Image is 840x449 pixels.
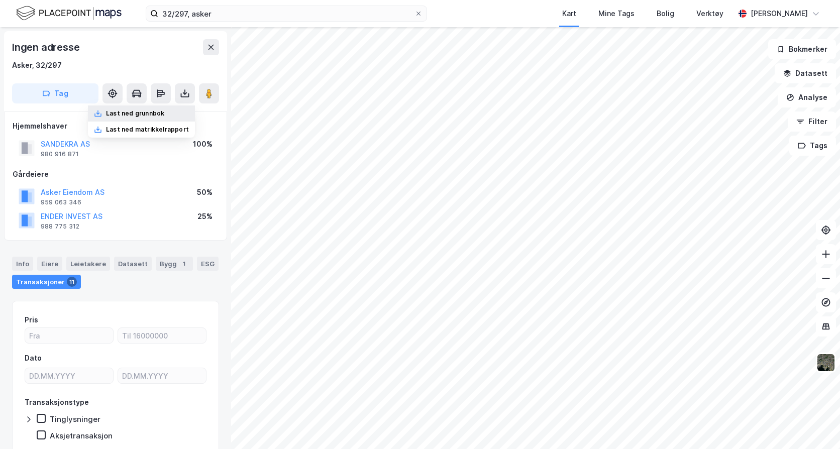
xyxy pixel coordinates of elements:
[16,5,122,22] img: logo.f888ab2527a4732fd821a326f86c7f29.svg
[790,401,840,449] div: Kontrollprogram for chat
[598,8,635,20] div: Mine Tags
[197,257,219,271] div: ESG
[789,136,836,156] button: Tags
[41,150,79,158] div: 980 916 871
[179,259,189,269] div: 1
[12,83,98,103] button: Tag
[751,8,808,20] div: [PERSON_NAME]
[816,353,835,372] img: 9k=
[197,186,213,198] div: 50%
[41,198,81,206] div: 959 063 346
[790,401,840,449] iframe: Chat Widget
[37,257,62,271] div: Eiere
[657,8,674,20] div: Bolig
[50,414,100,424] div: Tinglysninger
[158,6,414,21] input: Søk på adresse, matrikkel, gårdeiere, leietakere eller personer
[25,368,113,383] input: DD.MM.YYYY
[13,120,219,132] div: Hjemmelshaver
[25,314,38,326] div: Pris
[12,275,81,289] div: Transaksjoner
[118,368,206,383] input: DD.MM.YYYY
[67,277,77,287] div: 11
[118,328,206,343] input: Til 16000000
[788,111,836,132] button: Filter
[193,138,213,150] div: 100%
[562,8,576,20] div: Kart
[66,257,110,271] div: Leietakere
[197,210,213,222] div: 25%
[768,39,836,59] button: Bokmerker
[156,257,193,271] div: Bygg
[696,8,723,20] div: Verktøy
[114,257,152,271] div: Datasett
[25,352,42,364] div: Dato
[12,59,62,71] div: Asker, 32/297
[12,39,81,55] div: Ingen adresse
[106,109,164,118] div: Last ned grunnbok
[13,168,219,180] div: Gårdeiere
[778,87,836,107] button: Analyse
[25,396,89,408] div: Transaksjonstype
[106,126,189,134] div: Last ned matrikkelrapport
[775,63,836,83] button: Datasett
[12,257,33,271] div: Info
[41,222,79,231] div: 988 775 312
[25,328,113,343] input: Fra
[50,431,113,440] div: Aksjetransaksjon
